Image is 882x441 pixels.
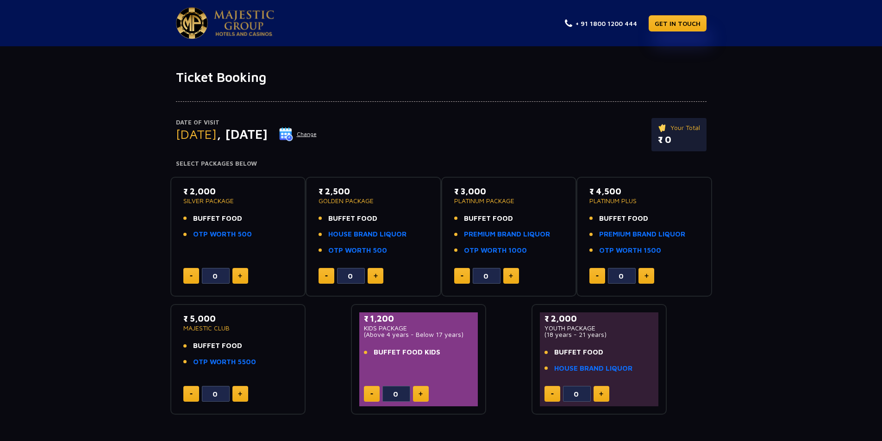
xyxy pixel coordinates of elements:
p: ₹ 2,000 [183,185,293,198]
img: plus [238,391,242,396]
p: KIDS PACKAGE [364,325,474,331]
img: plus [238,273,242,278]
a: PREMIUM BRAND LIQUOR [599,229,685,240]
p: ₹ 4,500 [589,185,699,198]
p: Your Total [658,123,700,133]
a: HOUSE BRAND LIQUOR [554,363,632,374]
a: OTP WORTH 500 [328,245,387,256]
img: minus [190,275,193,277]
img: plus [599,391,603,396]
span: BUFFET FOOD KIDS [374,347,440,358]
p: YOUTH PACKAGE [544,325,654,331]
p: ₹ 1,200 [364,312,474,325]
img: minus [461,275,463,277]
p: (Above 4 years - Below 17 years) [364,331,474,338]
img: ticket [658,123,668,133]
a: HOUSE BRAND LIQUOR [328,229,407,240]
img: Majestic Pride [176,7,208,39]
span: BUFFET FOOD [599,213,648,224]
img: minus [551,393,554,395]
img: Majestic Pride [214,10,274,36]
a: PREMIUM BRAND LIQUOR [464,229,550,240]
img: minus [190,393,193,395]
img: plus [644,273,649,278]
img: plus [419,391,423,396]
p: Date of Visit [176,118,317,127]
p: PLATINUM PACKAGE [454,198,564,204]
a: OTP WORTH 1500 [599,245,661,256]
p: ₹ 5,000 [183,312,293,325]
p: (18 years - 21 years) [544,331,654,338]
p: PLATINUM PLUS [589,198,699,204]
p: GOLDEN PACKAGE [319,198,428,204]
a: GET IN TOUCH [649,15,707,31]
h4: Select Packages Below [176,160,707,168]
h1: Ticket Booking [176,69,707,85]
a: + 91 1800 1200 444 [565,19,637,28]
span: BUFFET FOOD [464,213,513,224]
span: BUFFET FOOD [328,213,377,224]
img: plus [509,273,513,278]
p: ₹ 2,000 [544,312,654,325]
p: ₹ 3,000 [454,185,564,198]
a: OTP WORTH 5500 [193,357,256,367]
img: minus [325,275,328,277]
p: MAJESTIC CLUB [183,325,293,331]
img: plus [374,273,378,278]
p: SILVER PACKAGE [183,198,293,204]
img: minus [370,393,373,395]
span: BUFFET FOOD [554,347,603,358]
p: ₹ 0 [658,133,700,147]
span: [DATE] [176,126,217,142]
span: BUFFET FOOD [193,213,242,224]
button: Change [279,127,317,142]
a: OTP WORTH 1000 [464,245,527,256]
p: ₹ 2,500 [319,185,428,198]
span: BUFFET FOOD [193,341,242,351]
a: OTP WORTH 500 [193,229,252,240]
span: , [DATE] [217,126,268,142]
img: minus [596,275,599,277]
